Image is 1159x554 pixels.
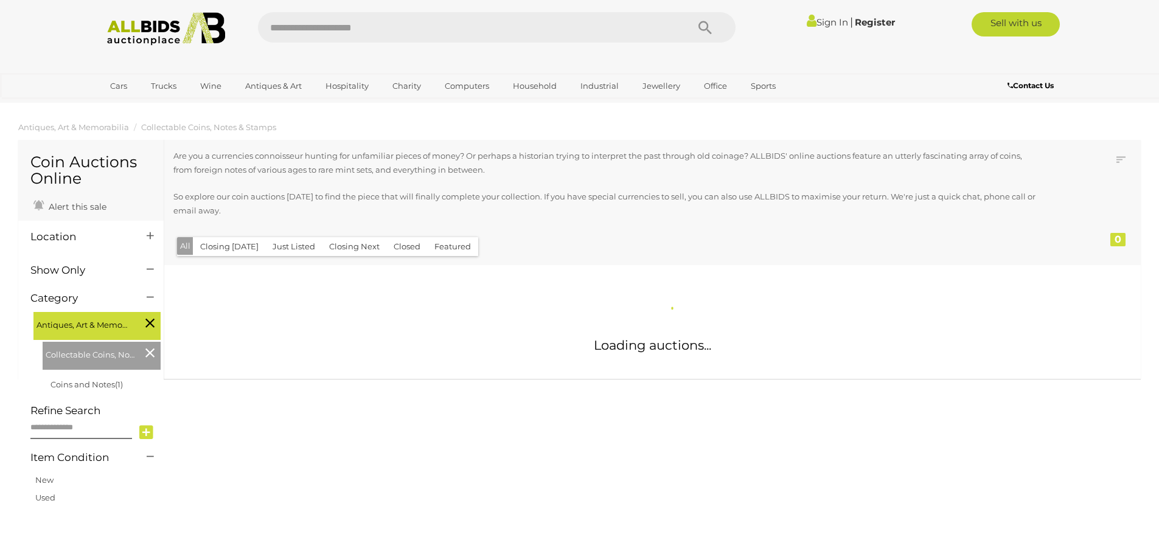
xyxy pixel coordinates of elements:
a: Antiques & Art [237,76,310,96]
h4: Category [30,293,128,304]
a: Jewellery [635,76,688,96]
button: Closing Next [322,237,387,256]
span: Alert this sale [46,201,106,212]
span: (1) [115,379,123,389]
p: Are you a currencies connoisseur hunting for unfamiliar pieces of money? Or perhaps a historian t... [173,149,1043,178]
button: Closed [386,237,428,256]
a: Industrial [573,76,627,96]
h4: Refine Search [30,405,161,417]
h1: Coin Auctions Online [30,154,151,187]
a: [GEOGRAPHIC_DATA] [102,96,204,116]
a: Register [855,16,895,28]
button: Search [675,12,736,43]
h4: Item Condition [30,452,128,463]
a: Sell with us [972,12,1060,36]
a: Hospitality [318,76,377,96]
h4: Location [30,231,128,243]
a: Sports [743,76,784,96]
a: Used [35,493,55,502]
a: Collectable Coins, Notes & Stamps [141,122,276,132]
a: Contact Us [1008,79,1057,92]
a: Antiques, Art & Memorabilia [18,122,129,132]
a: Charity [385,76,429,96]
h4: Show Only [30,265,128,276]
p: So explore our coin auctions [DATE] to find the piece that will finally complete your collection.... [173,190,1043,218]
span: Loading auctions... [594,338,711,353]
span: Antiques, Art & Memorabilia [37,315,128,332]
a: Sign In [807,16,848,28]
button: Closing [DATE] [193,237,266,256]
a: Wine [192,76,229,96]
a: Trucks [143,76,184,96]
a: New [35,475,54,485]
span: Collectable Coins, Notes & Stamps [46,345,137,362]
a: Computers [437,76,497,96]
a: Coins and Notes(1) [50,379,123,389]
a: Office [696,76,735,96]
button: Featured [427,237,478,256]
a: Alert this sale [30,196,110,215]
a: Household [505,76,565,96]
a: Cars [102,76,135,96]
b: Contact Us [1008,81,1054,90]
button: Just Listed [265,237,322,256]
span: | [850,15,853,29]
button: All [177,237,193,255]
div: 0 [1110,233,1126,246]
img: Allbids.com.au [100,12,232,46]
